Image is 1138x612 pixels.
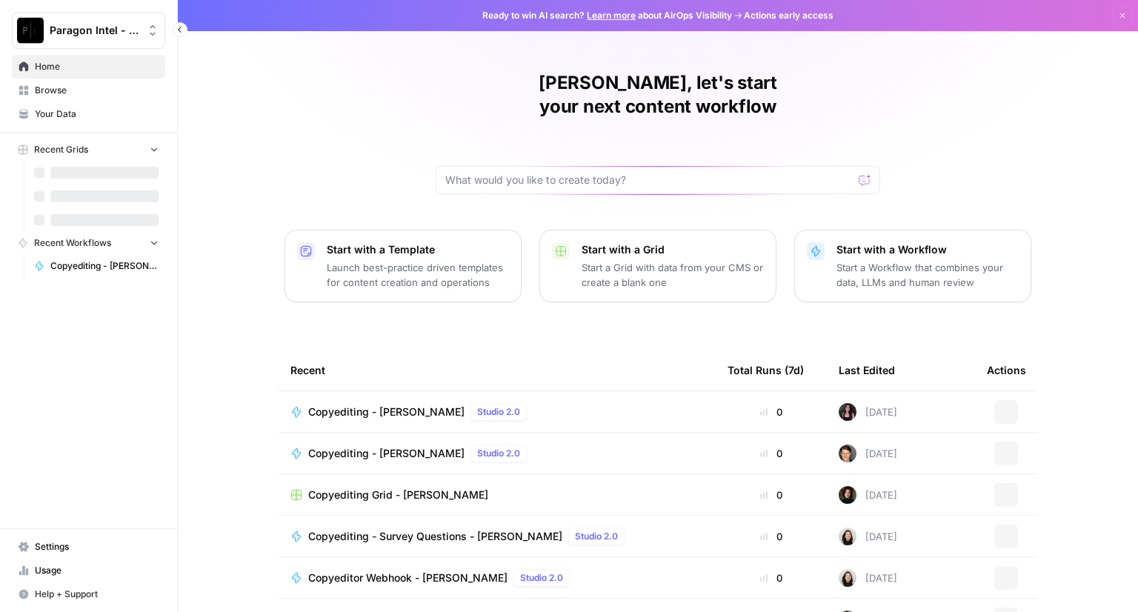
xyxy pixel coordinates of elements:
[34,236,111,250] span: Recent Workflows
[290,488,704,502] a: Copyediting Grid - [PERSON_NAME]
[308,405,465,419] span: Copyediting - [PERSON_NAME]
[728,350,804,390] div: Total Runs (7d)
[308,529,562,544] span: Copyediting - Survey Questions - [PERSON_NAME]
[728,571,815,585] div: 0
[12,139,165,161] button: Recent Grids
[728,529,815,544] div: 0
[308,446,465,461] span: Copyediting - [PERSON_NAME]
[35,107,159,121] span: Your Data
[839,486,856,504] img: trpfjrwlykpjh1hxat11z5guyxrg
[728,488,815,502] div: 0
[34,143,88,156] span: Recent Grids
[839,528,897,545] div: [DATE]
[12,55,165,79] a: Home
[539,230,776,302] button: Start with a GridStart a Grid with data from your CMS or create a blank one
[12,79,165,102] a: Browse
[477,447,520,460] span: Studio 2.0
[794,230,1031,302] button: Start with a WorkflowStart a Workflow that combines your data, LLMs and human review
[50,259,159,273] span: Copyediting - [PERSON_NAME]
[582,260,764,290] p: Start a Grid with data from your CMS or create a blank one
[17,17,44,44] img: Paragon Intel - Copyediting Logo
[12,535,165,559] a: Settings
[839,350,895,390] div: Last Edited
[575,530,618,543] span: Studio 2.0
[35,564,159,577] span: Usage
[836,260,1019,290] p: Start a Workflow that combines your data, LLMs and human review
[290,569,704,587] a: Copyeditor Webhook - [PERSON_NAME]Studio 2.0
[327,242,509,257] p: Start with a Template
[728,405,815,419] div: 0
[35,60,159,73] span: Home
[284,230,522,302] button: Start with a TemplateLaunch best-practice driven templates for content creation and operations
[35,84,159,97] span: Browse
[477,405,520,419] span: Studio 2.0
[35,588,159,601] span: Help + Support
[445,173,853,187] input: What would you like to create today?
[290,445,704,462] a: Copyediting - [PERSON_NAME]Studio 2.0
[839,445,856,462] img: qw00ik6ez51o8uf7vgx83yxyzow9
[839,528,856,545] img: t5ef5oef8zpw1w4g2xghobes91mw
[308,571,508,585] span: Copyeditor Webhook - [PERSON_NAME]
[839,569,856,587] img: t5ef5oef8zpw1w4g2xghobes91mw
[839,445,897,462] div: [DATE]
[290,528,704,545] a: Copyediting - Survey Questions - [PERSON_NAME]Studio 2.0
[839,403,856,421] img: 5nlru5lqams5xbrbfyykk2kep4hl
[12,559,165,582] a: Usage
[587,10,636,21] a: Learn more
[436,71,880,119] h1: [PERSON_NAME], let's start your next content workflow
[582,242,764,257] p: Start with a Grid
[12,12,165,49] button: Workspace: Paragon Intel - Copyediting
[728,446,815,461] div: 0
[12,582,165,606] button: Help + Support
[12,102,165,126] a: Your Data
[12,232,165,254] button: Recent Workflows
[520,571,563,585] span: Studio 2.0
[50,23,139,38] span: Paragon Intel - Copyediting
[308,488,488,502] span: Copyediting Grid - [PERSON_NAME]
[987,350,1026,390] div: Actions
[290,403,704,421] a: Copyediting - [PERSON_NAME]Studio 2.0
[744,9,833,22] span: Actions early access
[482,9,732,22] span: Ready to win AI search? about AirOps Visibility
[839,486,897,504] div: [DATE]
[836,242,1019,257] p: Start with a Workflow
[35,540,159,553] span: Settings
[290,350,704,390] div: Recent
[839,403,897,421] div: [DATE]
[839,569,897,587] div: [DATE]
[327,260,509,290] p: Launch best-practice driven templates for content creation and operations
[27,254,165,278] a: Copyediting - [PERSON_NAME]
